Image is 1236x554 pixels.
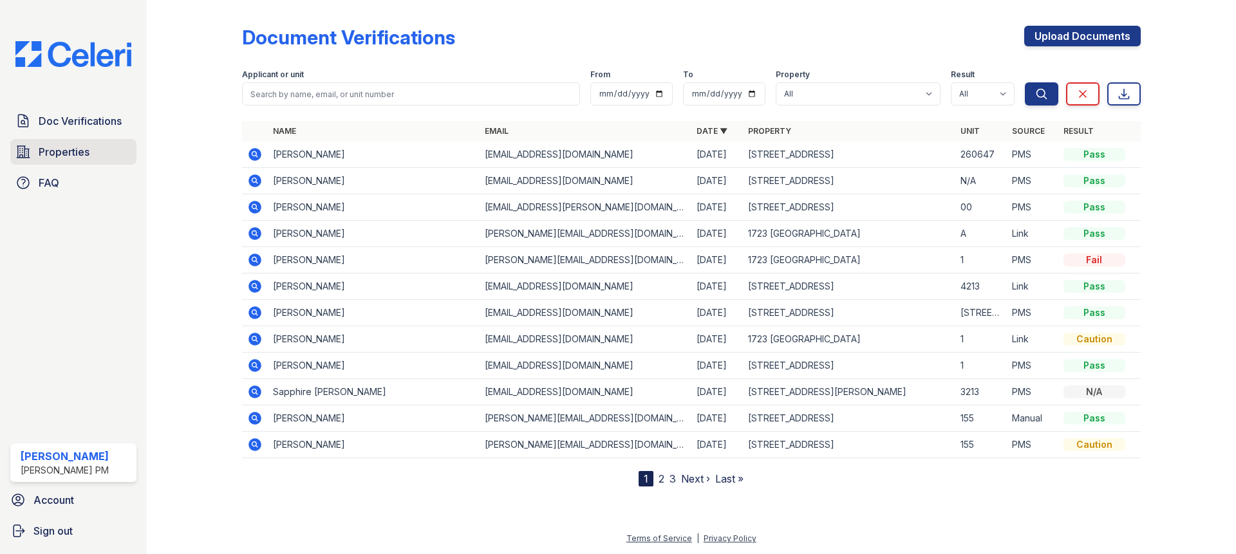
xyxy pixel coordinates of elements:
[955,247,1007,273] td: 1
[691,353,743,379] td: [DATE]
[480,142,691,168] td: [EMAIL_ADDRESS][DOMAIN_NAME]
[1063,201,1125,214] div: Pass
[743,247,955,273] td: 1723 [GEOGRAPHIC_DATA]
[480,405,691,432] td: [PERSON_NAME][EMAIL_ADDRESS][DOMAIN_NAME]
[1063,254,1125,266] div: Fail
[39,175,59,190] span: FAQ
[691,168,743,194] td: [DATE]
[691,247,743,273] td: [DATE]
[626,533,692,543] a: Terms of Service
[268,326,480,353] td: [PERSON_NAME]
[955,142,1007,168] td: 260647
[268,405,480,432] td: [PERSON_NAME]
[776,69,810,80] label: Property
[697,533,699,543] div: |
[960,126,980,136] a: Unit
[743,168,955,194] td: [STREET_ADDRESS]
[485,126,509,136] a: Email
[480,273,691,300] td: [EMAIL_ADDRESS][DOMAIN_NAME]
[1007,353,1058,379] td: PMS
[955,405,1007,432] td: 155
[1063,174,1125,187] div: Pass
[1007,142,1058,168] td: PMS
[33,492,74,508] span: Account
[955,379,1007,405] td: 3213
[1007,273,1058,300] td: Link
[743,142,955,168] td: [STREET_ADDRESS]
[955,353,1007,379] td: 1
[955,194,1007,221] td: 00
[1063,306,1125,319] div: Pass
[39,113,122,129] span: Doc Verifications
[268,247,480,273] td: [PERSON_NAME]
[691,300,743,326] td: [DATE]
[5,518,142,544] a: Sign out
[691,405,743,432] td: [DATE]
[242,26,455,49] div: Document Verifications
[268,142,480,168] td: [PERSON_NAME]
[691,142,743,168] td: [DATE]
[268,273,480,300] td: [PERSON_NAME]
[743,432,955,458] td: [STREET_ADDRESS]
[1063,227,1125,240] div: Pass
[743,194,955,221] td: [STREET_ADDRESS]
[639,471,653,486] div: 1
[691,273,743,300] td: [DATE]
[480,247,691,273] td: [PERSON_NAME][EMAIL_ADDRESS][DOMAIN_NAME]
[5,487,142,513] a: Account
[21,448,109,464] div: [PERSON_NAME]
[748,126,791,136] a: Property
[691,432,743,458] td: [DATE]
[10,139,136,165] a: Properties
[1007,379,1058,405] td: PMS
[1063,333,1125,346] div: Caution
[273,126,296,136] a: Name
[669,472,676,485] a: 3
[1063,412,1125,425] div: Pass
[691,379,743,405] td: [DATE]
[704,533,756,543] a: Privacy Policy
[743,221,955,247] td: 1723 [GEOGRAPHIC_DATA]
[480,353,691,379] td: [EMAIL_ADDRESS][DOMAIN_NAME]
[480,300,691,326] td: [EMAIL_ADDRESS][DOMAIN_NAME]
[590,69,610,80] label: From
[480,326,691,353] td: [EMAIL_ADDRESS][DOMAIN_NAME]
[1063,280,1125,293] div: Pass
[691,194,743,221] td: [DATE]
[743,300,955,326] td: [STREET_ADDRESS]
[955,300,1007,326] td: [STREET_ADDRESS]
[268,168,480,194] td: [PERSON_NAME]
[480,379,691,405] td: [EMAIL_ADDRESS][DOMAIN_NAME]
[1007,300,1058,326] td: PMS
[1063,385,1125,398] div: N/A
[1007,194,1058,221] td: PMS
[659,472,664,485] a: 2
[1007,326,1058,353] td: Link
[743,379,955,405] td: [STREET_ADDRESS][PERSON_NAME]
[10,108,136,134] a: Doc Verifications
[268,194,480,221] td: [PERSON_NAME]
[681,472,710,485] a: Next ›
[1063,126,1094,136] a: Result
[268,432,480,458] td: [PERSON_NAME]
[691,221,743,247] td: [DATE]
[268,300,480,326] td: [PERSON_NAME]
[1012,126,1045,136] a: Source
[743,405,955,432] td: [STREET_ADDRESS]
[480,432,691,458] td: [PERSON_NAME][EMAIL_ADDRESS][DOMAIN_NAME]
[1007,221,1058,247] td: Link
[955,168,1007,194] td: N/A
[39,144,89,160] span: Properties
[1007,247,1058,273] td: PMS
[242,69,304,80] label: Applicant or unit
[683,69,693,80] label: To
[1007,405,1058,432] td: Manual
[743,353,955,379] td: [STREET_ADDRESS]
[1063,359,1125,372] div: Pass
[697,126,727,136] a: Date ▼
[955,273,1007,300] td: 4213
[10,170,136,196] a: FAQ
[1007,432,1058,458] td: PMS
[955,221,1007,247] td: A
